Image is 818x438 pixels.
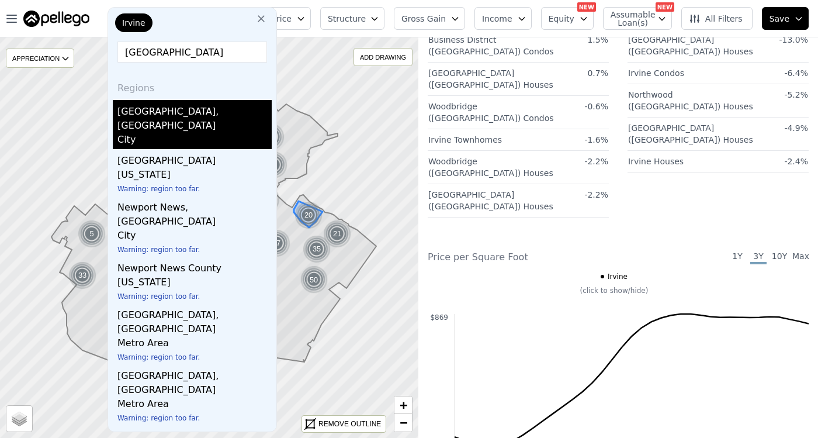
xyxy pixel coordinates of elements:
span: 3Y [750,250,767,264]
img: g1.png [323,220,352,248]
span: Structure [328,13,365,25]
div: Warning: region too far. [117,413,272,425]
span: 1Y [729,250,746,264]
div: 47 [262,229,290,257]
button: Income [474,7,532,30]
img: g1.png [294,201,323,229]
div: [US_STATE] [117,275,272,292]
span: -5.2% [784,90,808,99]
button: All Filters [681,7,753,30]
div: REMOVE OUTLINE [318,419,381,429]
span: -2.2% [584,190,608,199]
button: Equity [541,7,594,30]
div: Warning: region too far. [117,292,272,304]
span: -2.2% [584,157,608,166]
div: APPRECIATION [6,49,74,68]
a: Woodbridge ([GEOGRAPHIC_DATA]) Condos [428,97,554,124]
div: 33 [68,261,96,289]
div: City [117,133,272,149]
a: Zoom in [394,396,412,414]
div: 20 [294,201,323,229]
div: Warning: region too far. [117,353,272,364]
a: [GEOGRAPHIC_DATA] ([GEOGRAPHIC_DATA]) Houses [428,64,553,91]
span: Price [272,13,292,25]
button: Structure [320,7,384,30]
span: Gross Gain [401,13,446,25]
div: Metro Area [117,336,272,353]
span: Save [770,13,789,25]
a: Zoom out [394,414,412,432]
a: [GEOGRAPHIC_DATA] ([GEOGRAPHIC_DATA]) Houses [628,30,753,57]
span: -0.6% [584,102,608,111]
div: Newport News County [117,257,272,275]
span: Max [792,250,809,264]
div: ADD DRAWING [354,49,412,65]
div: Metro Area [117,397,272,413]
div: 21 [323,220,351,248]
button: Save [762,7,809,30]
span: Assumable Loan(s) [611,11,648,27]
span: -2.4% [784,157,808,166]
a: Woodbridge ([GEOGRAPHIC_DATA]) Houses [428,152,553,179]
text: $869 [430,313,448,322]
a: Business District ([GEOGRAPHIC_DATA]) Condos [428,30,554,57]
span: 1.5% [587,35,608,44]
span: Equity [549,13,574,25]
div: Regions [113,72,272,100]
span: All Filters [689,13,743,25]
div: Price per Square Foot [428,250,618,264]
span: Irvine [608,272,628,281]
a: Layers [6,406,32,432]
input: Enter another location [117,42,267,63]
img: g1.png [303,235,331,263]
span: − [400,415,407,430]
div: [GEOGRAPHIC_DATA] [117,149,272,168]
span: -6.4% [784,68,808,78]
span: Income [482,13,512,25]
button: Gross Gain [394,7,465,30]
div: 50 [299,265,329,295]
div: [US_STATE] [117,168,272,184]
img: g1.png [78,220,106,248]
a: Northwood ([GEOGRAPHIC_DATA]) Houses [628,85,753,112]
div: 12 [257,123,285,151]
span: -4.9% [784,123,808,133]
a: Irvine Condos [628,64,684,79]
div: Warning: region too far. [117,245,272,257]
span: + [400,398,407,412]
div: (click to show/hide) [420,286,809,295]
div: 37 [252,185,280,213]
button: Assumable Loan(s) [603,7,672,30]
div: 5 [78,220,106,248]
a: Irvine Townhomes [428,130,502,146]
div: Warning: region too far. [117,184,272,196]
span: 0.7% [587,68,608,78]
div: [GEOGRAPHIC_DATA], [GEOGRAPHIC_DATA] [117,304,272,336]
img: g1.png [68,261,97,289]
img: Pellego [23,11,89,27]
a: Irvine Houses [628,152,684,167]
img: g2.png [299,265,330,295]
div: 2 [259,151,287,179]
button: Price [264,7,311,30]
div: Newport News, [GEOGRAPHIC_DATA] [117,196,272,229]
a: [GEOGRAPHIC_DATA] ([GEOGRAPHIC_DATA]) Houses [628,119,753,146]
div: 35 [303,235,331,263]
span: -13.0% [779,35,808,44]
span: Irvine [122,17,145,29]
div: NEW [656,2,674,12]
span: 10Y [771,250,788,264]
div: NEW [577,2,596,12]
a: [GEOGRAPHIC_DATA] ([GEOGRAPHIC_DATA]) Houses [428,185,553,212]
span: -1.6% [584,135,608,144]
div: City [117,229,272,245]
div: [GEOGRAPHIC_DATA], [GEOGRAPHIC_DATA] [117,364,272,397]
div: [GEOGRAPHIC_DATA], [GEOGRAPHIC_DATA] [117,100,272,133]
